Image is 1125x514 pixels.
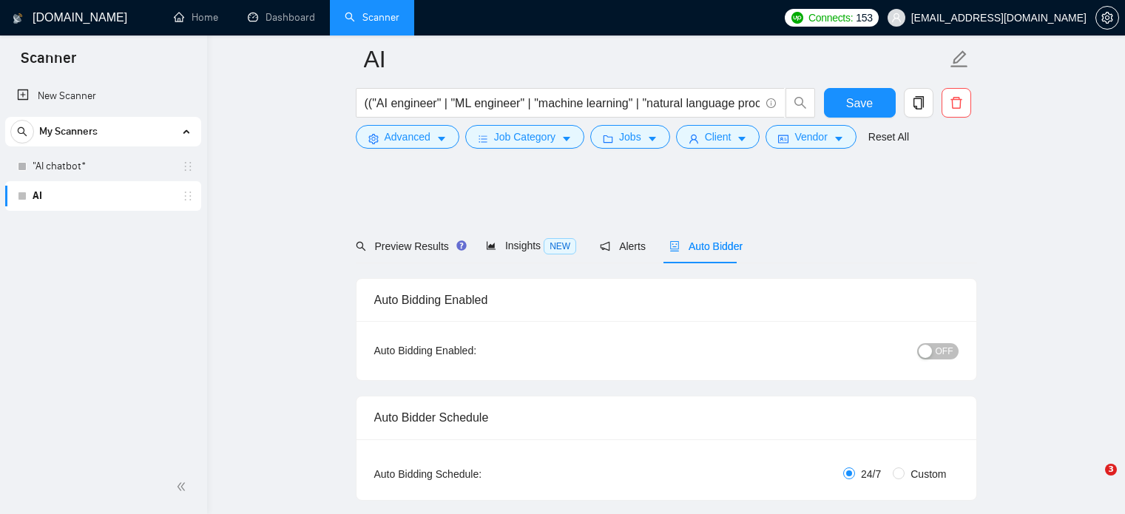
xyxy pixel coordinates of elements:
[33,152,173,181] a: "AI chatbot*
[345,11,399,24] a: searchScanner
[9,47,88,78] span: Scanner
[808,10,853,26] span: Connects:
[669,241,680,251] span: robot
[365,94,760,112] input: Search Freelance Jobs...
[689,133,699,144] span: user
[1096,12,1118,24] span: setting
[1105,464,1117,476] span: 3
[356,240,462,252] span: Preview Results
[791,12,803,24] img: upwork-logo.png
[794,129,827,145] span: Vendor
[486,240,576,251] span: Insights
[385,129,430,145] span: Advanced
[856,10,872,26] span: 153
[436,133,447,144] span: caret-down
[174,11,218,24] a: homeHome
[936,343,953,359] span: OFF
[834,133,844,144] span: caret-down
[786,96,814,109] span: search
[600,241,610,251] span: notification
[766,125,856,149] button: idcardVendorcaret-down
[10,120,34,143] button: search
[619,129,641,145] span: Jobs
[778,133,788,144] span: idcard
[603,133,613,144] span: folder
[374,279,959,321] div: Auto Bidding Enabled
[600,240,646,252] span: Alerts
[182,160,194,172] span: holder
[891,13,902,23] span: user
[11,126,33,137] span: search
[364,41,947,78] input: Scanner name...
[465,125,584,149] button: barsJob Categorycaret-down
[33,181,173,211] a: AI
[590,125,670,149] button: folderJobscaret-down
[737,133,747,144] span: caret-down
[942,88,971,118] button: delete
[368,133,379,144] span: setting
[478,133,488,144] span: bars
[846,94,873,112] span: Save
[5,81,201,111] li: New Scanner
[374,396,959,439] div: Auto Bidder Schedule
[455,239,468,252] div: Tooltip anchor
[248,11,315,24] a: dashboardDashboard
[486,240,496,251] span: area-chart
[905,466,952,482] span: Custom
[868,129,909,145] a: Reset All
[904,88,933,118] button: copy
[356,125,459,149] button: settingAdvancedcaret-down
[374,466,569,482] div: Auto Bidding Schedule:
[705,129,732,145] span: Client
[5,117,201,211] li: My Scanners
[950,50,969,69] span: edit
[13,7,23,30] img: logo
[374,342,569,359] div: Auto Bidding Enabled:
[669,240,743,252] span: Auto Bidder
[561,133,572,144] span: caret-down
[356,241,366,251] span: search
[905,96,933,109] span: copy
[855,466,887,482] span: 24/7
[1075,464,1110,499] iframe: Intercom live chat
[676,125,760,149] button: userClientcaret-down
[1095,6,1119,30] button: setting
[17,81,189,111] a: New Scanner
[786,88,815,118] button: search
[494,129,555,145] span: Job Category
[647,133,658,144] span: caret-down
[176,479,191,494] span: double-left
[39,117,98,146] span: My Scanners
[824,88,896,118] button: Save
[766,98,776,108] span: info-circle
[942,96,970,109] span: delete
[182,190,194,202] span: holder
[1095,12,1119,24] a: setting
[544,238,576,254] span: NEW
